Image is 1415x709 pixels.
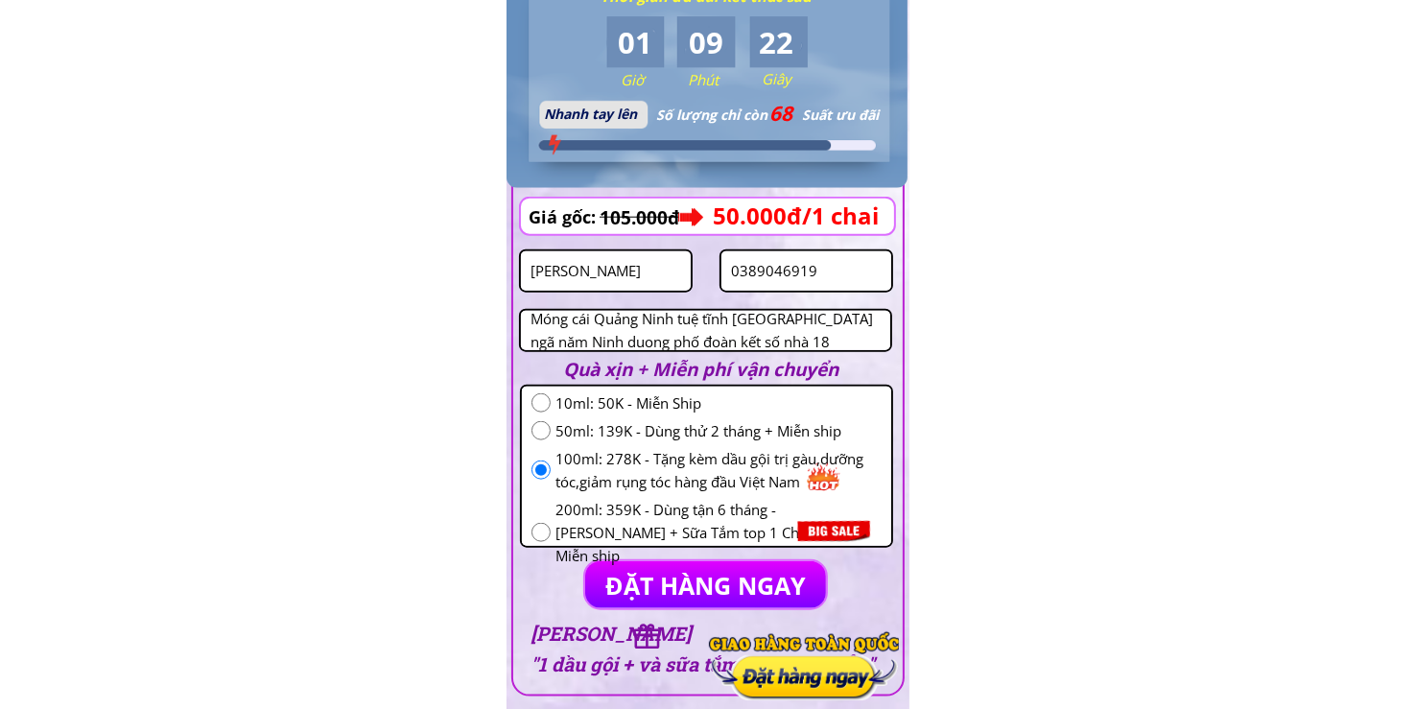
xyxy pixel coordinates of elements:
span: 200ml: 359K - Dùng tận 6 tháng - [PERSON_NAME] + Sữa Tắm top 1 Châu Âu + Miễn ship [555,498,882,567]
span: Nhanh tay lên [544,105,637,123]
h3: 105.000đ [600,200,700,236]
p: ĐẶT HÀNG NGAY [585,561,826,608]
span: 100ml: 278K - Tặng kèm dầu gội trị gàu,dưỡng tóc,giảm rụng tóc hàng đầu Việt Nam [555,447,882,493]
h3: [PERSON_NAME] "1 dầu gội + và sữa tắm top 1 Châu Âu" [531,618,882,679]
h3: Giờ [621,68,694,91]
h3: Phút [688,68,761,91]
h2: Quà xịn + Miễn phí vận chuyển [564,355,865,384]
span: Số lượng chỉ còn Suất ưu đãi [656,106,879,124]
input: Số điện thoại: [726,251,886,291]
span: 68 [770,100,793,127]
h3: Giây [762,67,835,90]
span: 10ml: 50K - Miễn Ship [555,391,882,414]
input: Họ và Tên: [526,251,686,291]
h3: 50.000đ/1 chai [713,198,955,234]
span: 50ml: 139K - Dùng thử 2 tháng + Miễn ship [555,419,882,442]
h3: Giá gốc: [529,203,601,231]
